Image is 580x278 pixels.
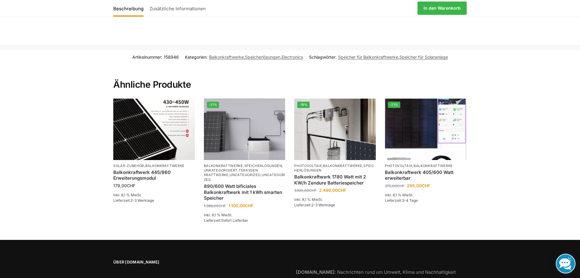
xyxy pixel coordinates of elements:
[385,99,466,160] a: -21%Steckerfertig Plug & Play mit 410 Watt
[338,54,398,60] a: Speicher für Balkonkraftwerke
[228,203,253,208] bdi: 1.100,00
[294,99,376,160] a: -19%Zendure-solar-flow-Batteriespeicher für Balkonkraftwerke
[204,99,285,160] a: -21%ASE 1000 Batteriespeicher
[204,99,285,160] img: ASE 1000 Batteriespeicher
[294,188,317,193] bdi: 3.100,00
[294,164,376,173] p: , ,
[164,54,179,60] span: 158946
[385,169,466,181] a: Balkonkraftwerk 405/600 Watt erweiterbar
[113,198,154,203] span: Lieferzeit:
[311,203,335,207] span: 2-3 Werktage
[407,183,430,188] bdi: 295,00
[204,168,258,177] a: Terassen Kraftwerke
[204,164,243,168] a: Balkonkraftwerke
[294,203,335,207] span: Lieferzeit:
[221,218,248,223] span: Sofort Lieferbar
[309,188,317,193] span: CHF
[145,164,185,168] a: Balkonkraftwerke
[113,64,467,90] h2: Ähnliche Produkte
[402,198,418,203] span: 3-4 Tage
[296,269,335,275] strong: [DOMAIN_NAME]
[113,192,195,198] p: inkl. 8,1 % MwSt.
[397,184,404,188] span: CHF
[319,188,346,193] bdi: 2.499,00
[218,204,226,208] span: CHF
[385,99,466,160] img: Steckerfertig Plug & Play mit 410 Watt
[385,164,412,168] a: Photovoltaik
[127,183,135,188] span: CHF
[294,174,376,186] a: Balkonkraftwerk 1780 Watt mit 2 KW/h Zendure Batteriespeicher
[113,183,135,188] bdi: 179,00
[113,164,195,168] p: ,
[204,173,285,182] a: Uncategorized
[130,198,154,203] span: 2-3 Werktage
[296,269,456,275] a: [DOMAIN_NAME]: Nachrichten rund um Umwelt, Klima und Nachhaltigkeit
[399,54,448,60] a: Speicher für Solaranlage
[245,54,280,60] a: Speicherlösungen
[294,99,376,160] img: Zendure-solar-flow-Batteriespeicher für Balkonkraftwerke
[422,183,430,188] span: CHF
[294,164,322,168] a: Photovoltaik
[414,164,453,168] a: Balkonkraftwerke
[294,197,376,202] p: inkl. 8,1 % MwSt.
[204,183,285,201] a: 890/600 Watt bificiales Balkonkraftwerk mit 1 kWh smarten Speicher
[204,164,285,182] p: , , , , ,
[113,259,284,265] span: Über [DOMAIN_NAME]
[338,188,346,193] span: CHF
[385,184,404,188] bdi: 375,00
[309,54,448,60] span: Schlagwörter: ,
[204,218,248,223] span: Lieferzeit:
[385,192,466,198] p: inkl. 8,1 % MwSt.
[323,164,362,168] a: Balkonkraftwerke
[113,164,144,168] a: Solar-Zubehör
[204,168,238,172] a: Unkategorisiert
[282,54,303,60] a: Electronics
[132,54,179,60] span: Artikelnummer:
[385,198,418,203] span: Lieferzeit:
[113,169,195,181] a: Balkonkraftwerk 445/860 Erweiterungsmodul
[209,54,244,60] a: Balkonkraftwerke
[245,203,253,208] span: CHF
[294,164,374,172] a: Speicherlösungen
[244,164,282,168] a: Speicherlösungen
[204,204,226,208] bdi: 1.399,00
[385,164,466,168] p: ,
[113,99,195,160] img: Balkonkraftwerk 445/860 Erweiterungsmodul
[185,54,303,60] span: Kategorien: , ,
[230,173,260,177] a: Uncategorized
[204,212,285,218] p: inkl. 8,1 % MwSt.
